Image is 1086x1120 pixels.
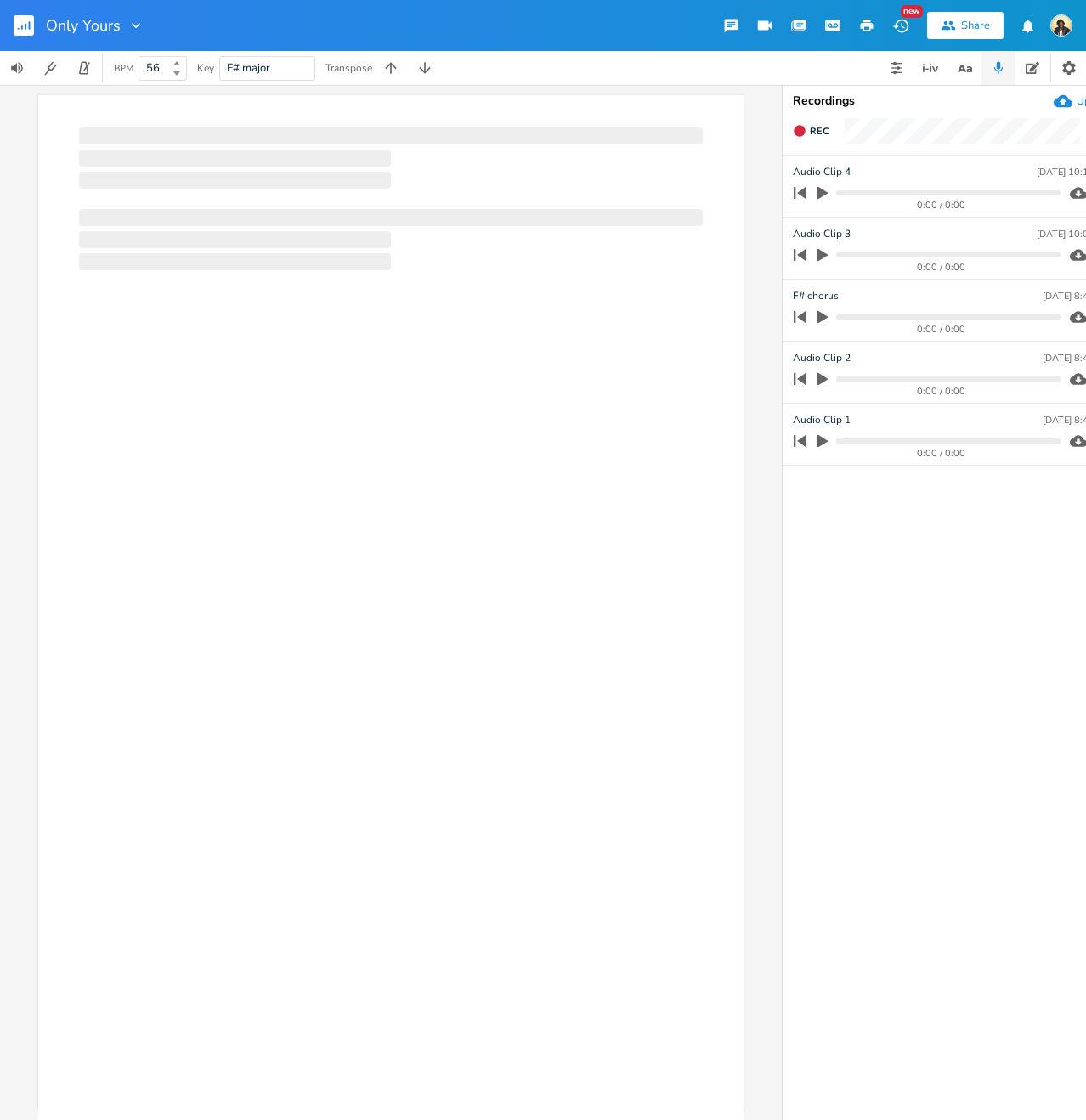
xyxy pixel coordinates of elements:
button: New [884,10,918,41]
div: 0:00 / 0:00 [823,387,1061,396]
span: Audio Clip 1 [793,412,851,428]
div: 0:00 / 0:00 [823,263,1061,272]
button: Rec [786,117,835,144]
div: 0:00 / 0:00 [823,449,1061,458]
span: Audio Clip 3 [793,226,851,242]
div: 0:00 / 0:00 [823,201,1061,210]
span: Audio Clip 4 [793,164,851,180]
img: Sandy Amoakohene [1050,14,1072,37]
button: Share [927,12,1004,39]
div: BPM [114,64,133,73]
div: New [901,5,923,18]
div: Key [197,63,214,73]
span: F# chorus [793,288,839,304]
div: 0:00 / 0:00 [823,325,1061,334]
span: F# major [227,60,270,76]
span: Only Yours [46,18,121,33]
div: Share [961,18,990,33]
span: Rec [810,125,829,138]
span: Audio Clip 2 [793,350,851,366]
div: Transpose [325,63,372,73]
